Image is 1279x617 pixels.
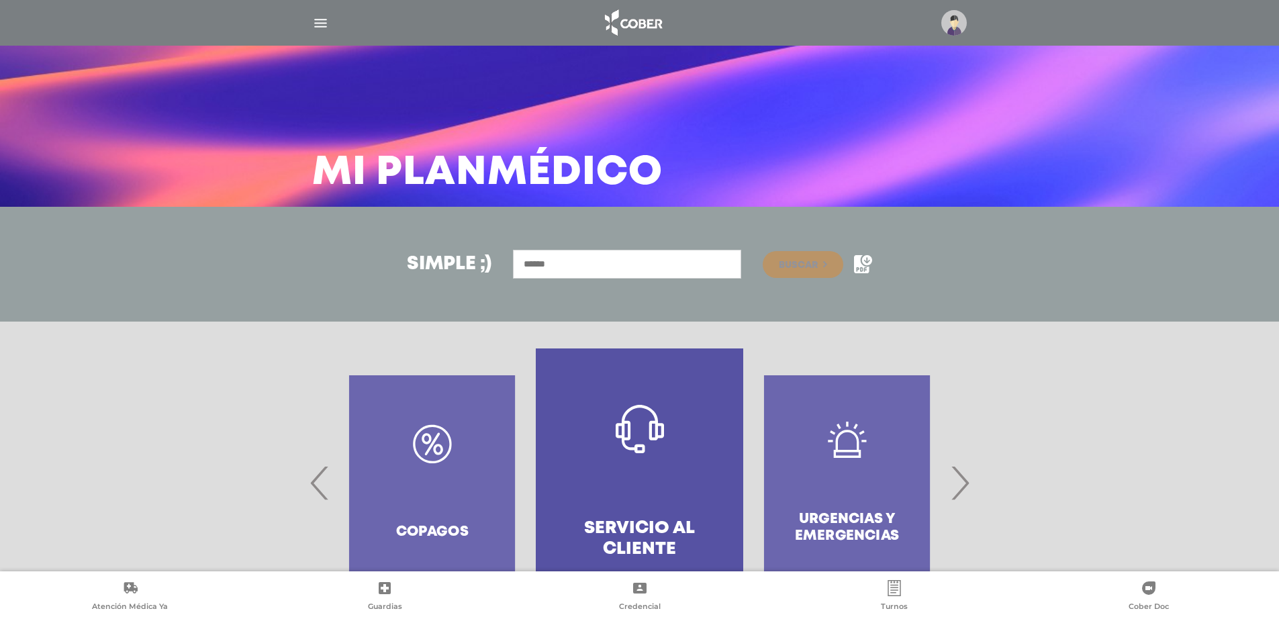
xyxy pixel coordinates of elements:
h4: Servicio al Cliente [560,518,719,560]
span: Credencial [619,602,661,614]
h3: Simple ;) [407,255,491,274]
span: Next [947,446,973,519]
h3: Mi Plan Médico [312,156,663,191]
span: Atención Médica Ya [92,602,168,614]
a: Atención Médica Ya [3,580,257,614]
a: Cober Doc [1022,580,1276,614]
a: Servicio al Cliente [536,348,743,617]
span: Buscar [779,260,818,270]
img: logo_cober_home-white.png [598,7,668,39]
span: Previous [307,446,333,519]
a: Credencial [512,580,767,614]
img: profile-placeholder.svg [941,10,967,36]
button: Buscar [763,251,843,278]
span: Guardias [368,602,402,614]
a: Guardias [257,580,512,614]
img: Cober_menu-lines-white.svg [312,15,329,32]
span: Cober Doc [1129,602,1169,614]
span: Turnos [881,602,908,614]
a: Turnos [767,580,1021,614]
